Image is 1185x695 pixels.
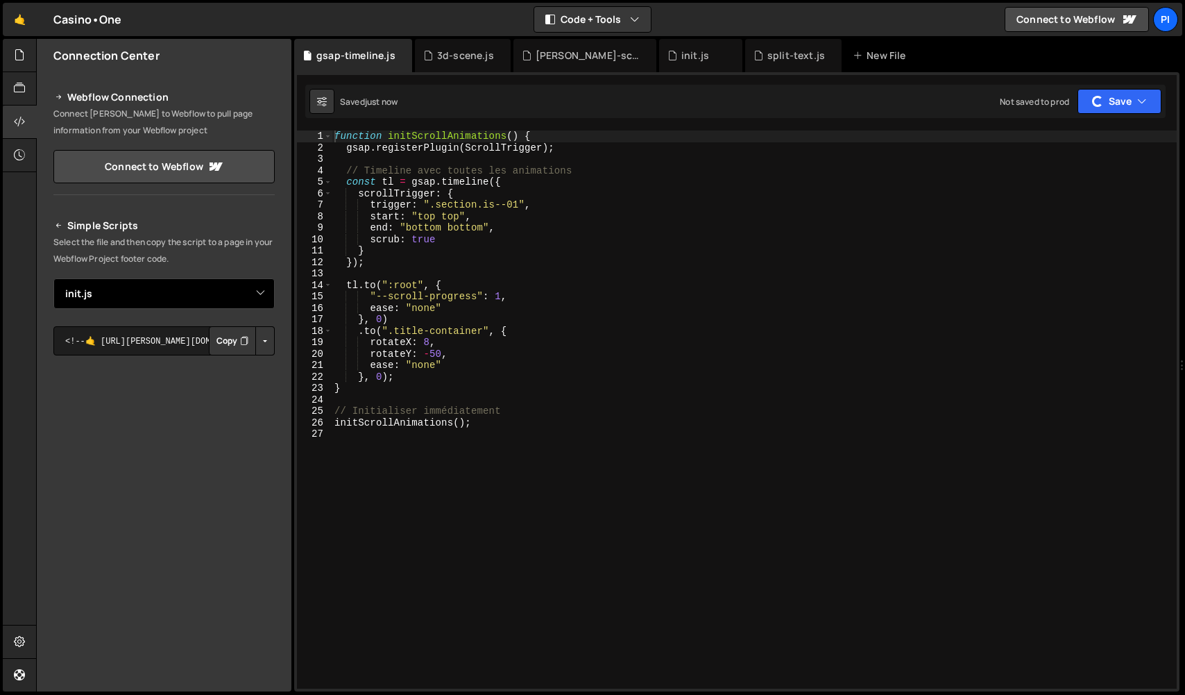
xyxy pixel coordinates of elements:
div: 24 [297,394,332,406]
div: Casino•One [53,11,122,28]
div: 26 [297,417,332,429]
a: 🤙 [3,3,37,36]
div: 1 [297,131,332,142]
div: [PERSON_NAME]-scroll.js [536,49,640,62]
div: New File [853,49,911,62]
div: 13 [297,268,332,280]
div: 8 [297,211,332,223]
div: 21 [297,360,332,371]
div: 16 [297,303,332,315]
div: 22 [297,371,332,383]
div: 3 [297,153,332,165]
div: 6 [297,188,332,200]
h2: Connection Center [53,48,160,63]
div: 27 [297,428,332,440]
div: 17 [297,314,332,326]
div: 18 [297,326,332,337]
h2: Simple Scripts [53,217,275,234]
a: Connect to Webflow [53,150,275,183]
a: Pi [1153,7,1178,32]
button: Code + Tools [534,7,651,32]
div: 14 [297,280,332,292]
div: 12 [297,257,332,269]
div: split-text.js [767,49,825,62]
div: gsap-timeline.js [316,49,395,62]
div: Button group with nested dropdown [209,326,275,355]
div: 2 [297,142,332,154]
div: 5 [297,176,332,188]
textarea: <!--🤙 [URL][PERSON_NAME][DOMAIN_NAME]> <script>document.addEventListener("DOMContentLoaded", func... [53,326,275,355]
div: 10 [297,234,332,246]
button: Save [1077,89,1161,114]
div: 15 [297,291,332,303]
div: 23 [297,383,332,394]
div: just now [365,96,398,108]
div: Not saved to prod [1000,96,1069,108]
div: 25 [297,405,332,417]
iframe: YouTube video player [53,378,276,503]
a: Connect to Webflow [1005,7,1149,32]
div: 19 [297,337,332,349]
h2: Webflow Connection [53,89,275,106]
div: Saved [340,96,398,108]
p: Connect [PERSON_NAME] to Webflow to pull page information from your Webflow project [53,106,275,139]
button: Copy [209,326,256,355]
div: init.js [681,49,709,62]
iframe: YouTube video player [53,512,276,637]
p: Select the file and then copy the script to a page in your Webflow Project footer code. [53,234,275,267]
div: 4 [297,165,332,177]
div: 11 [297,245,332,257]
div: 3d-scene.js [437,49,494,62]
div: 9 [297,222,332,234]
div: 7 [297,199,332,211]
div: 20 [297,349,332,360]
